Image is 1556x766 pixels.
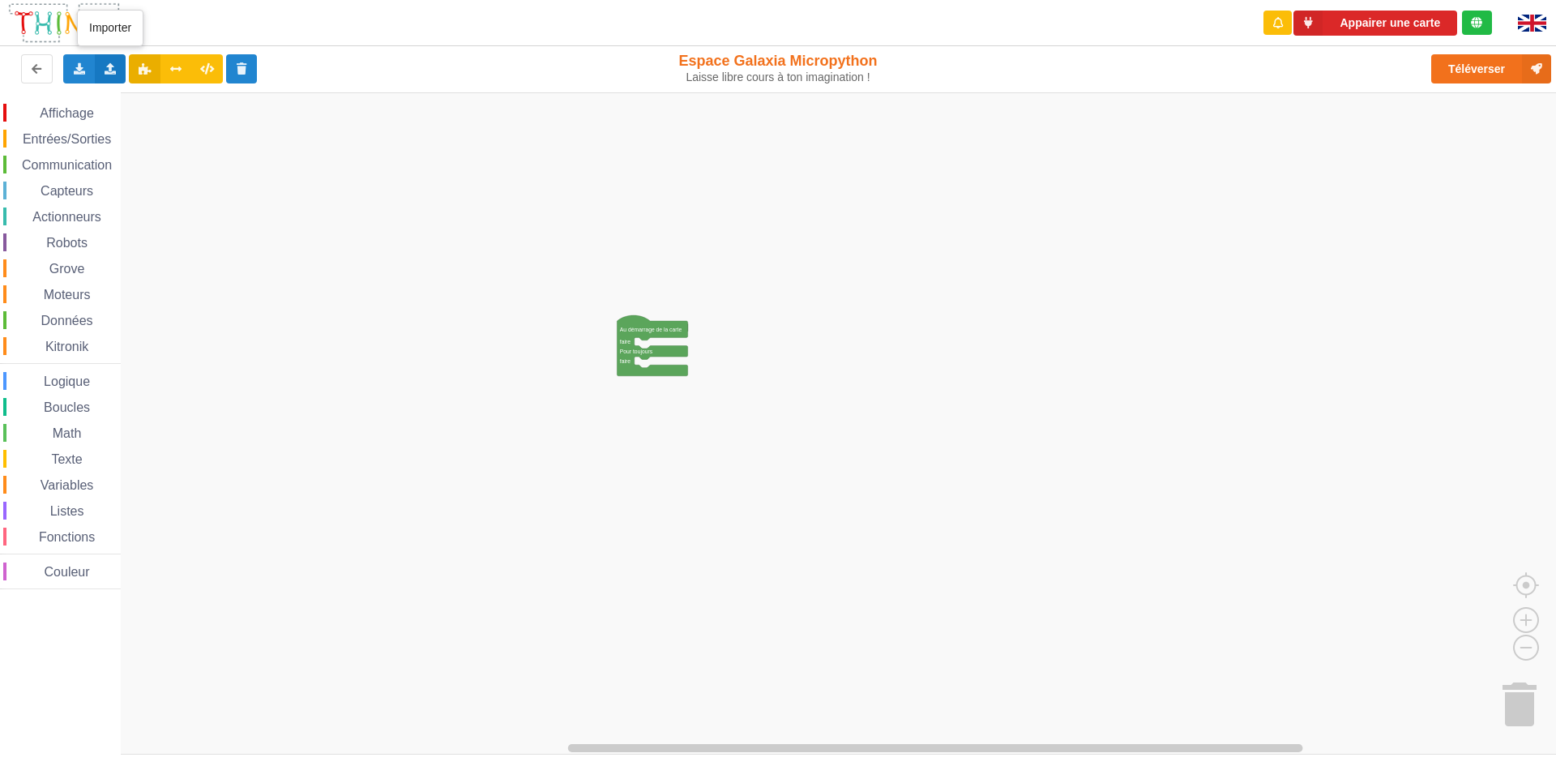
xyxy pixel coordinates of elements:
span: Données [39,314,96,327]
button: Téléverser [1431,54,1551,83]
img: gb.png [1518,15,1546,32]
span: Robots [44,236,90,250]
img: thingz_logo.png [7,2,129,45]
span: Affichage [37,106,96,120]
span: Logique [41,374,92,388]
span: Communication [19,158,114,172]
span: Boucles [41,400,92,414]
span: Grove [47,262,88,276]
span: Math [50,426,84,440]
span: Entrées/Sorties [20,132,113,146]
span: Fonctions [36,530,97,544]
text: Au démarrage de la carte [620,327,682,333]
div: Tu es connecté au serveur de création de Thingz [1462,11,1492,35]
span: Kitronik [43,340,91,353]
div: Espace Galaxia Micropython [643,52,914,84]
div: Importer [77,10,143,46]
span: Actionneurs [30,210,104,224]
button: Appairer une carte [1293,11,1457,36]
span: Moteurs [41,288,93,302]
text: faire [620,358,631,364]
span: Listes [48,504,87,518]
div: Laisse libre cours à ton imagination ! [643,71,914,84]
span: Couleur [42,565,92,579]
text: faire [620,339,631,344]
span: Texte [49,452,84,466]
span: Capteurs [38,184,96,198]
span: Variables [38,478,96,492]
text: Pour toujours [620,349,653,355]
